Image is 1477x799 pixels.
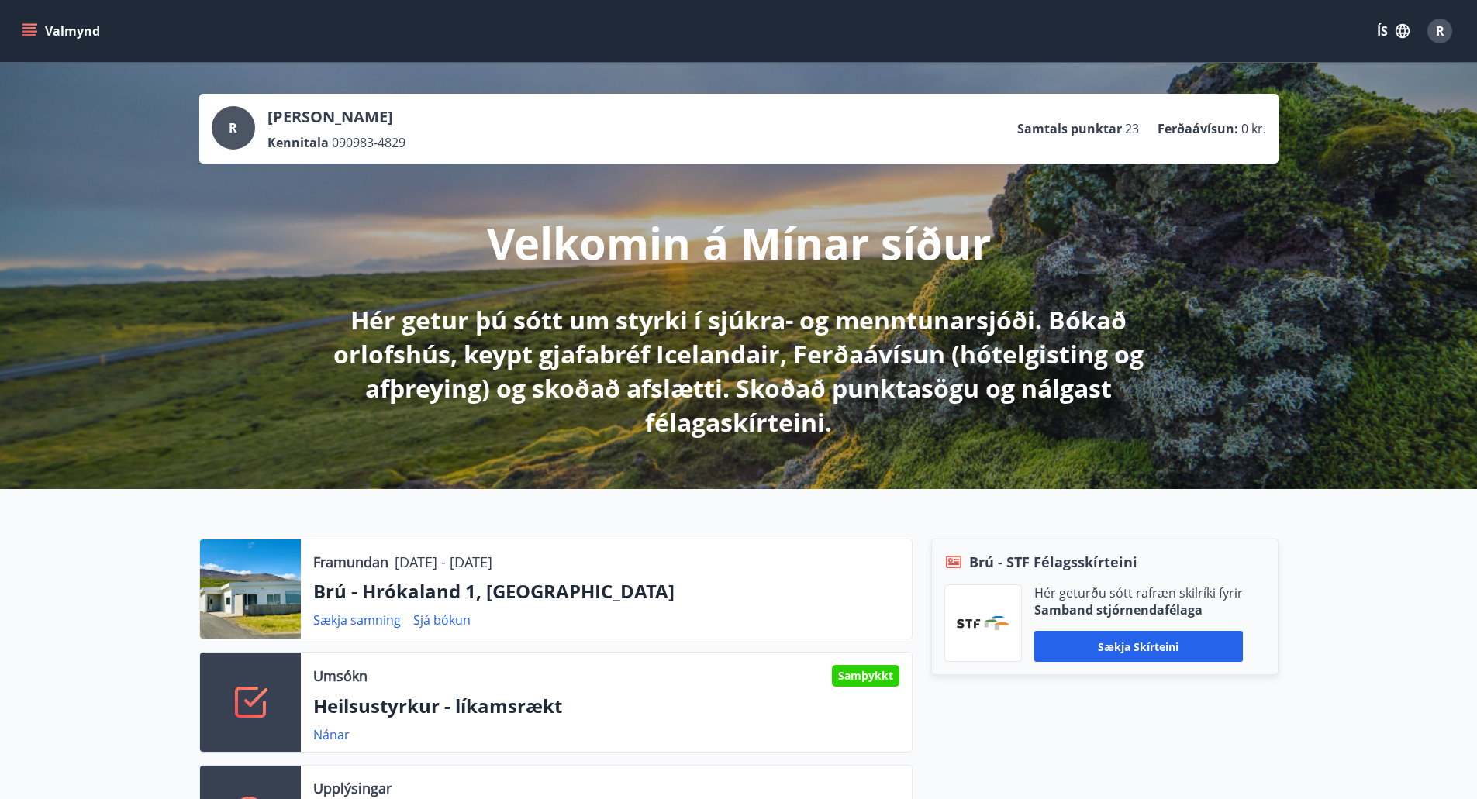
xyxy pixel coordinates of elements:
p: [PERSON_NAME] [267,106,405,128]
span: R [229,119,237,136]
p: Brú - Hrókaland 1, [GEOGRAPHIC_DATA] [313,578,899,604]
p: Ferðaávísun : [1158,120,1238,137]
p: Hér geturðu sótt rafræn skilríki fyrir [1034,584,1243,601]
span: Brú - STF Félagsskírteini [969,552,1137,572]
img: vjCaq2fThgY3EUYqSgpjEiBg6WP39ov69hlhuPVN.png [957,616,1009,630]
a: Sjá bókun [413,611,471,629]
button: Sækja skírteini [1034,631,1243,662]
p: Heilsustyrkur - líkamsrækt [313,693,899,719]
p: [DATE] - [DATE] [395,552,492,572]
a: Nánar [313,726,350,743]
span: 0 kr. [1241,120,1266,137]
a: Sækja samning [313,611,401,629]
button: ÍS [1368,17,1418,45]
button: menu [19,17,106,45]
button: R [1421,12,1458,50]
p: Umsókn [313,666,368,686]
span: R [1436,22,1444,40]
span: 23 [1125,120,1139,137]
p: Samband stjórnendafélaga [1034,601,1243,618]
span: 090983-4829 [332,134,405,151]
p: Hér getur þú sótt um styrki í sjúkra- og menntunarsjóði. Bókað orlofshús, keypt gjafabréf Iceland... [330,303,1148,439]
p: Framundan [313,552,388,572]
p: Upplýsingar [313,778,392,798]
p: Samtals punktar [1017,120,1122,137]
div: Samþykkt [832,665,899,687]
p: Velkomin á Mínar síður [487,213,991,272]
p: Kennitala [267,134,329,151]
